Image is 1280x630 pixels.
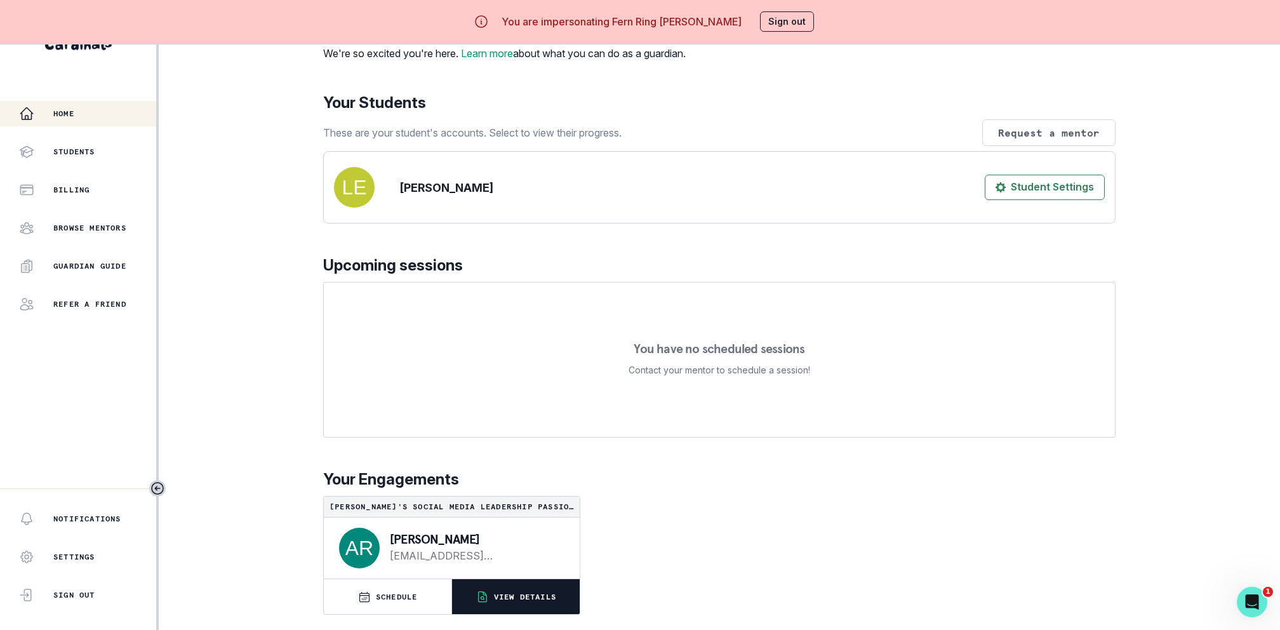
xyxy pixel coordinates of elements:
span: 1 [1263,587,1273,597]
img: svg [339,528,380,568]
p: VIEW DETAILS [494,592,556,602]
p: Notifications [53,514,121,524]
p: Your Students [323,91,1116,114]
a: Learn more [461,47,513,60]
button: Sign out [760,11,814,32]
p: [PERSON_NAME] [400,179,493,196]
p: SCHEDULE [376,592,418,602]
img: svg [334,167,375,208]
p: Home [53,109,74,119]
p: Students [53,147,95,157]
p: We're so excited you're here. about what you can do as a guardian. [323,46,686,61]
a: [EMAIL_ADDRESS][DOMAIN_NAME] [390,548,559,563]
p: Your Engagements [323,468,1116,491]
p: Contact your mentor to schedule a session! [629,363,810,378]
p: You have no scheduled sessions [634,342,804,355]
button: Student Settings [985,175,1105,200]
button: SCHEDULE [324,579,451,614]
button: VIEW DETAILS [452,579,580,614]
p: Refer a friend [53,299,126,309]
p: Sign Out [53,590,95,600]
p: Browse Mentors [53,223,126,233]
p: [PERSON_NAME] [390,533,559,546]
button: Request a mentor [982,119,1116,146]
p: Upcoming sessions [323,254,1116,277]
p: [PERSON_NAME]'s Social Media Leadership Passion Project [329,502,575,512]
p: You are impersonating Fern Ring [PERSON_NAME] [502,14,742,29]
p: These are your student's accounts. Select to view their progress. [323,125,622,140]
p: Settings [53,552,95,562]
iframe: Intercom live chat [1237,587,1267,617]
p: Guardian Guide [53,261,126,271]
p: Billing [53,185,90,195]
button: Toggle sidebar [149,480,166,497]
